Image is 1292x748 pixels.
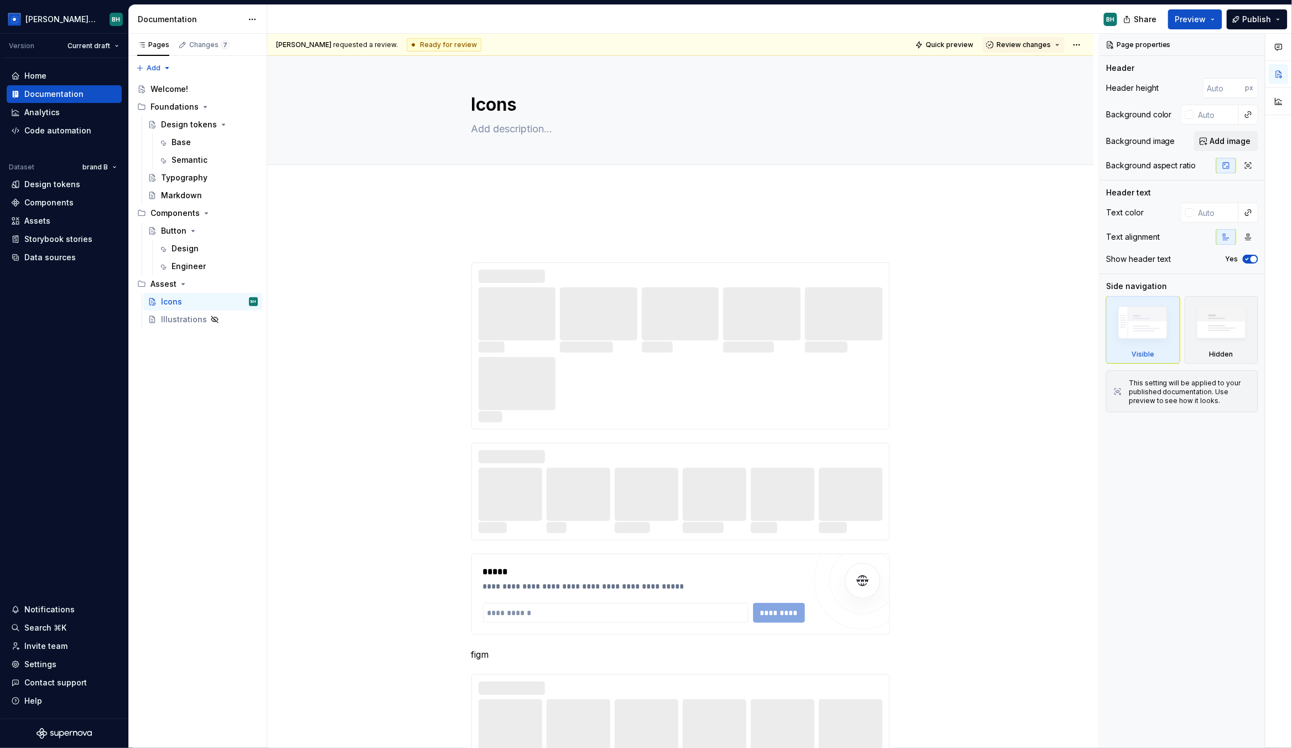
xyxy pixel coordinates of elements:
[7,104,122,121] a: Analytics
[276,40,331,49] span: [PERSON_NAME]
[1227,9,1288,29] button: Publish
[1106,63,1134,74] div: Header
[983,37,1065,53] button: Review changes
[1185,296,1259,364] div: Hidden
[172,243,199,254] div: Design
[1106,281,1167,292] div: Side navigation
[68,42,110,50] span: Current draft
[143,293,262,311] a: IconsBH
[1210,350,1233,359] div: Hidden
[143,311,262,328] a: Illustrations
[1129,379,1251,405] div: This setting will be applied to your published documentation. Use preview to see how it looks.
[1168,9,1222,29] button: Preview
[926,40,973,49] span: Quick preview
[1106,82,1159,94] div: Header height
[1106,296,1180,364] div: Visible
[471,648,890,661] p: figm
[161,225,186,236] div: Button
[1194,203,1239,223] input: Auto
[7,619,122,637] button: Search ⌘K
[172,261,206,272] div: Engineer
[133,60,174,76] button: Add
[1106,136,1175,147] div: Background image
[997,40,1051,49] span: Review changes
[1194,131,1258,151] button: Add image
[24,695,42,706] div: Help
[9,42,34,50] div: Version
[112,15,121,24] div: BH
[24,659,56,670] div: Settings
[133,98,262,116] div: Foundations
[151,208,200,219] div: Components
[24,215,50,226] div: Assets
[7,637,122,655] a: Invite team
[1243,14,1272,25] span: Publish
[154,240,262,257] a: Design
[1106,187,1151,198] div: Header text
[1106,254,1171,265] div: Show header text
[1194,105,1239,125] input: Auto
[1118,9,1164,29] button: Share
[161,296,182,307] div: Icons
[7,601,122,618] button: Notifications
[133,80,262,98] a: Welcome!
[143,169,262,187] a: Typography
[7,85,122,103] a: Documentation
[161,119,217,130] div: Design tokens
[7,212,122,230] a: Assets
[24,89,84,100] div: Documentation
[7,692,122,710] button: Help
[161,172,207,183] div: Typography
[151,278,177,290] div: Assest
[154,257,262,275] a: Engineer
[7,176,122,193] a: Design tokens
[133,80,262,328] div: Page tree
[143,187,262,204] a: Markdown
[24,252,76,263] div: Data sources
[24,125,91,136] div: Code automation
[24,641,68,652] div: Invite team
[24,234,92,245] div: Storybook stories
[172,137,191,148] div: Base
[7,67,122,85] a: Home
[1132,350,1154,359] div: Visible
[1106,207,1144,218] div: Text color
[161,314,207,325] div: Illustrations
[7,674,122,692] button: Contact support
[189,40,230,49] div: Changes
[24,677,87,688] div: Contact support
[37,728,92,739] svg: Supernova Logo
[7,656,122,673] a: Settings
[137,40,169,49] div: Pages
[1246,84,1254,92] p: px
[143,116,262,133] a: Design tokens
[7,249,122,266] a: Data sources
[221,40,230,49] span: 7
[24,197,74,208] div: Components
[251,296,256,307] div: BH
[276,40,398,49] span: requested a review.
[63,38,124,54] button: Current draft
[7,194,122,211] a: Components
[24,179,80,190] div: Design tokens
[25,14,96,25] div: [PERSON_NAME] Design System
[469,91,888,118] textarea: Icons
[151,84,188,95] div: Welcome!
[138,14,242,25] div: Documentation
[1226,255,1238,264] label: Yes
[133,275,262,293] div: Assest
[133,204,262,222] div: Components
[82,163,108,172] span: brand B
[9,163,34,172] div: Dataset
[1106,231,1160,243] div: Text alignment
[1210,136,1251,147] span: Add image
[24,622,66,633] div: Search ⌘K
[154,151,262,169] a: Semantic
[154,133,262,151] a: Base
[24,604,75,615] div: Notifications
[147,64,160,73] span: Add
[24,70,46,81] div: Home
[151,101,199,112] div: Foundations
[1134,14,1156,25] span: Share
